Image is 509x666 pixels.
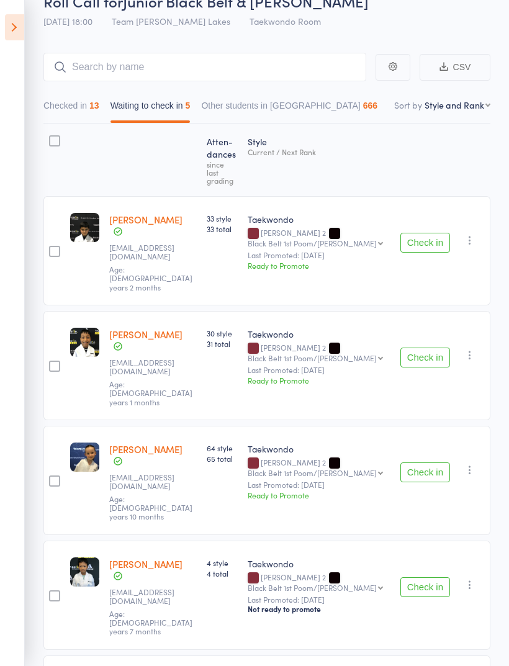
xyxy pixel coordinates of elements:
[243,129,395,191] div: Style
[70,443,99,472] img: image1583816543.png
[207,338,238,349] span: 31 total
[248,573,390,592] div: [PERSON_NAME] 2
[248,343,390,362] div: [PERSON_NAME] 2
[202,129,243,191] div: Atten­dances
[248,375,390,385] div: Ready to Promote
[425,99,484,111] div: Style and Rank
[420,54,490,81] button: CSV
[248,354,377,362] div: Black Belt 1st Poom/[PERSON_NAME]
[248,557,390,570] div: Taekwondo
[70,213,99,242] img: image1564473712.png
[207,223,238,234] span: 33 total
[248,490,390,500] div: Ready to Promote
[109,588,190,606] small: fionaalbert@hotmail.com
[248,443,390,455] div: Taekwondo
[201,94,377,123] button: Other students in [GEOGRAPHIC_DATA]666
[207,213,238,223] span: 33 style
[400,462,450,482] button: Check in
[248,469,377,477] div: Black Belt 1st Poom/[PERSON_NAME]
[70,328,99,357] img: image1621648396.png
[109,557,182,570] a: [PERSON_NAME]
[248,366,390,374] small: Last Promoted: [DATE]
[363,101,377,110] div: 666
[394,99,422,111] label: Sort by
[207,557,238,568] span: 4 style
[400,233,450,253] button: Check in
[109,379,192,407] span: Age: [DEMOGRAPHIC_DATA] years 1 months
[207,328,238,338] span: 30 style
[248,583,377,592] div: Black Belt 1st Poom/[PERSON_NAME]
[248,480,390,489] small: Last Promoted: [DATE]
[186,101,191,110] div: 5
[109,213,182,226] a: [PERSON_NAME]
[43,15,92,27] span: [DATE] 18:00
[248,328,390,340] div: Taekwondo
[248,251,390,259] small: Last Promoted: [DATE]
[112,15,230,27] span: Team [PERSON_NAME] Lakes
[109,493,192,522] span: Age: [DEMOGRAPHIC_DATA] years 10 months
[207,160,238,184] div: since last grading
[248,239,377,247] div: Black Belt 1st Poom/[PERSON_NAME]
[207,443,238,453] span: 64 style
[248,228,390,247] div: [PERSON_NAME] 2
[248,213,390,225] div: Taekwondo
[43,94,99,123] button: Checked in13
[248,260,390,271] div: Ready to Promote
[109,608,192,637] span: Age: [DEMOGRAPHIC_DATA] years 7 months
[109,264,192,292] span: Age: [DEMOGRAPHIC_DATA] years 2 months
[70,557,99,587] img: image1644015858.png
[248,595,390,604] small: Last Promoted: [DATE]
[400,577,450,597] button: Check in
[109,473,190,491] small: tjadams51@hotmail.com
[207,568,238,578] span: 4 total
[207,453,238,464] span: 65 total
[109,243,190,261] small: soniakaur489@yahoo.com
[110,94,191,123] button: Waiting to check in5
[250,15,321,27] span: Taekwondo Room
[109,358,190,376] small: ashleymail4u@gmail.com
[400,348,450,367] button: Check in
[248,148,390,156] div: Current / Next Rank
[109,443,182,456] a: [PERSON_NAME]
[89,101,99,110] div: 13
[248,458,390,477] div: [PERSON_NAME] 2
[248,604,390,614] div: Not ready to promote
[109,328,182,341] a: [PERSON_NAME]
[43,53,366,81] input: Search by name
